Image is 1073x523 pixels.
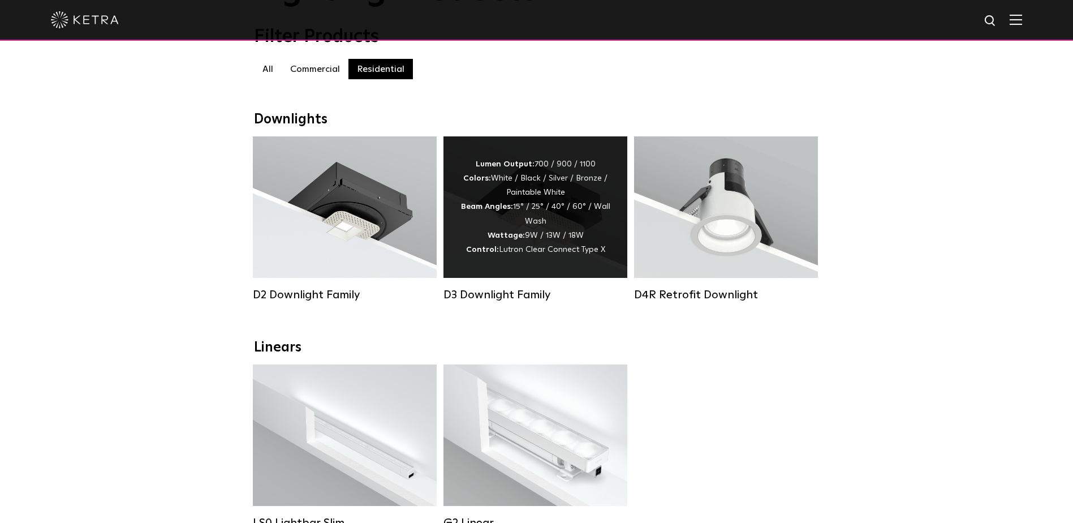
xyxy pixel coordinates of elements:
a: D2 Downlight Family Lumen Output:1200Colors:White / Black / Gloss Black / Silver / Bronze / Silve... [253,136,437,302]
label: Commercial [282,59,348,79]
label: All [254,59,282,79]
div: Linears [254,340,820,356]
div: 700 / 900 / 1100 White / Black / Silver / Bronze / Paintable White 15° / 25° / 40° / 60° / Wall W... [460,157,610,257]
strong: Control: [466,246,499,254]
span: Lutron Clear Connect Type X [499,246,605,254]
strong: Wattage: [488,232,525,239]
div: Downlights [254,112,820,128]
div: D2 Downlight Family [253,288,437,302]
img: search icon [984,14,998,28]
strong: Lumen Output: [476,160,535,168]
div: D3 Downlight Family [443,288,627,302]
div: D4R Retrofit Downlight [634,288,818,302]
img: ketra-logo-2019-white [51,11,119,28]
img: Hamburger%20Nav.svg [1010,14,1022,25]
a: D3 Downlight Family Lumen Output:700 / 900 / 1100Colors:White / Black / Silver / Bronze / Paintab... [443,136,627,302]
strong: Colors: [463,174,491,182]
strong: Beam Angles: [461,203,513,211]
a: D4R Retrofit Downlight Lumen Output:800Colors:White / BlackBeam Angles:15° / 25° / 40° / 60°Watta... [634,136,818,302]
label: Residential [348,59,413,79]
